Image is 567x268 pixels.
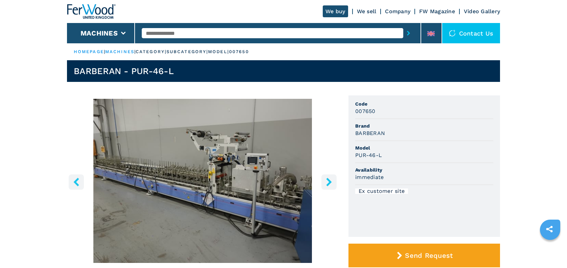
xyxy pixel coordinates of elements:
span: Code [355,100,493,107]
button: Send Request [348,244,500,267]
span: Availability [355,166,493,173]
p: category | [136,49,166,55]
a: HOMEPAGE [74,49,104,54]
div: Ex customer site [355,188,408,194]
a: sharethis [541,221,558,238]
h3: 007650 [355,107,376,115]
h3: PUR-46-L [355,151,382,159]
a: FW Magazine [419,8,455,15]
p: model | [208,49,229,55]
img: Profile Wrappers BARBERAN PUR-46-L [67,99,338,263]
a: We sell [357,8,377,15]
button: left-button [69,174,84,189]
h1: BARBERAN - PUR-46-L [74,66,174,76]
a: Video Gallery [464,8,500,15]
button: Machines [81,29,118,37]
span: Send Request [405,251,453,260]
img: Ferwood [67,4,116,19]
h3: BARBERAN [355,129,385,137]
a: machines [105,49,134,54]
h3: immediate [355,173,384,181]
span: | [104,49,105,54]
span: | [134,49,136,54]
a: We buy [323,5,348,17]
p: subcategory | [166,49,208,55]
div: Contact us [442,23,500,43]
a: Company [385,8,410,15]
button: submit-button [403,25,414,41]
span: Model [355,144,493,151]
p: 007650 [229,49,249,55]
div: Go to Slide 1 [67,99,338,263]
button: right-button [321,174,337,189]
span: Brand [355,122,493,129]
img: Contact us [449,30,456,37]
